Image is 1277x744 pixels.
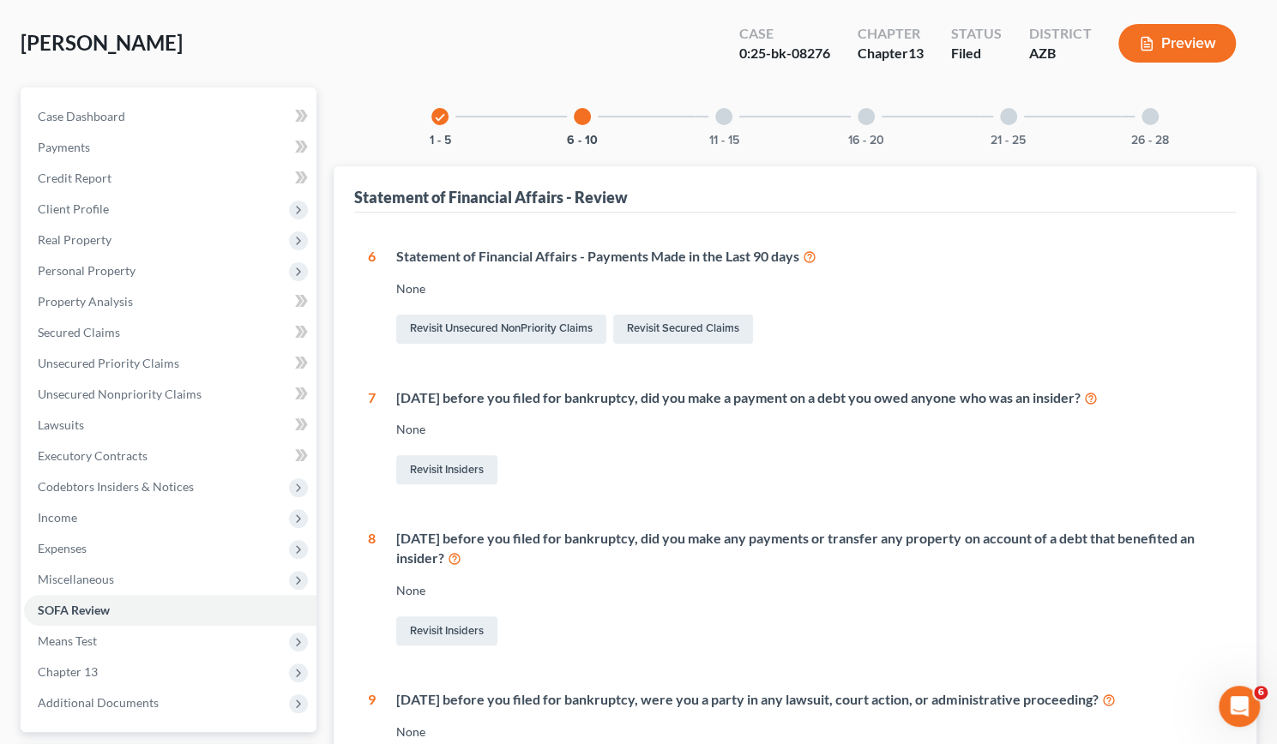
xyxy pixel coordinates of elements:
div: [DATE] before you filed for bankruptcy, did you make any payments or transfer any property on acc... [396,529,1222,568]
a: Case Dashboard [24,101,316,132]
div: Chapter [858,44,924,63]
div: None [396,582,1222,599]
span: 6 [1254,686,1268,699]
a: Revisit Secured Claims [613,315,753,344]
div: [DATE] before you filed for bankruptcy, did you make a payment on a debt you owed anyone who was ... [396,388,1222,408]
div: None [396,280,1222,297]
iframe: Intercom live chat [1219,686,1260,727]
a: Property Analysis [24,286,316,317]
span: Case Dashboard [38,109,125,123]
span: Executory Contracts [38,448,148,463]
span: 13 [908,45,924,61]
span: Real Property [38,232,111,247]
span: Client Profile [38,201,109,216]
div: None [396,421,1222,438]
span: Codebtors Insiders & Notices [38,479,194,494]
span: [PERSON_NAME] [21,30,183,55]
span: Expenses [38,541,87,555]
span: Income [38,510,77,525]
a: SOFA Review [24,595,316,626]
div: Chapter [858,24,924,44]
div: Case [739,24,830,44]
div: Filed [951,44,1002,63]
span: Payments [38,140,90,154]
span: Additional Documents [38,695,159,710]
span: Unsecured Priority Claims [38,356,179,370]
button: 21 - 25 [991,135,1026,147]
div: 7 [368,388,376,489]
i: check [434,111,446,123]
div: AZB [1029,44,1091,63]
div: None [396,723,1222,741]
a: Executory Contracts [24,441,316,471]
span: SOFA Review [38,603,110,617]
div: 0:25-bk-08276 [739,44,830,63]
button: Preview [1118,24,1236,63]
a: Credit Report [24,163,316,194]
a: Payments [24,132,316,163]
span: Property Analysis [38,294,133,309]
span: Personal Property [38,263,136,278]
button: 6 - 10 [567,135,598,147]
a: Unsecured Nonpriority Claims [24,379,316,410]
div: 6 [368,247,376,347]
a: Lawsuits [24,410,316,441]
div: District [1029,24,1091,44]
span: Chapter 13 [38,664,98,679]
div: Statement of Financial Affairs - Payments Made in the Last 90 days [396,247,1222,267]
a: Secured Claims [24,317,316,348]
span: Secured Claims [38,325,120,339]
div: 8 [368,529,376,649]
button: 16 - 20 [848,135,884,147]
span: Miscellaneous [38,572,114,586]
button: 26 - 28 [1131,135,1169,147]
span: Unsecured Nonpriority Claims [38,387,202,401]
span: Lawsuits [38,417,84,432]
a: Revisit Insiders [396,455,497,484]
span: Credit Report [38,171,111,185]
a: Revisit Unsecured NonPriority Claims [396,315,606,344]
span: Means Test [38,633,97,648]
button: 11 - 15 [709,135,739,147]
a: Unsecured Priority Claims [24,348,316,379]
div: [DATE] before you filed for bankruptcy, were you a party in any lawsuit, court action, or adminis... [396,690,1222,710]
button: 1 - 5 [430,135,451,147]
div: Status [951,24,1002,44]
div: Statement of Financial Affairs - Review [354,187,628,207]
a: Revisit Insiders [396,616,497,645]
